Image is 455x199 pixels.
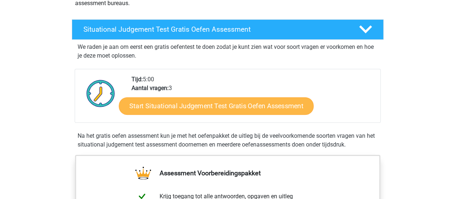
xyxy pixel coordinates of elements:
[126,75,380,122] div: 5:00 3
[132,85,169,91] b: Aantal vragen:
[83,25,347,34] h4: Situational Judgement Test Gratis Oefen Assessment
[69,19,387,40] a: Situational Judgement Test Gratis Oefen Assessment
[132,76,143,83] b: Tijd:
[78,43,378,60] p: We raden je aan om eerst een gratis oefentest te doen zodat je kunt zien wat voor soort vragen er...
[82,75,119,112] img: Klok
[119,97,314,115] a: Start Situational Judgement Test Gratis Oefen Assessment
[75,132,381,149] div: Na het gratis oefen assessment kun je met het oefenpakket de uitleg bij de veelvoorkomende soorte...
